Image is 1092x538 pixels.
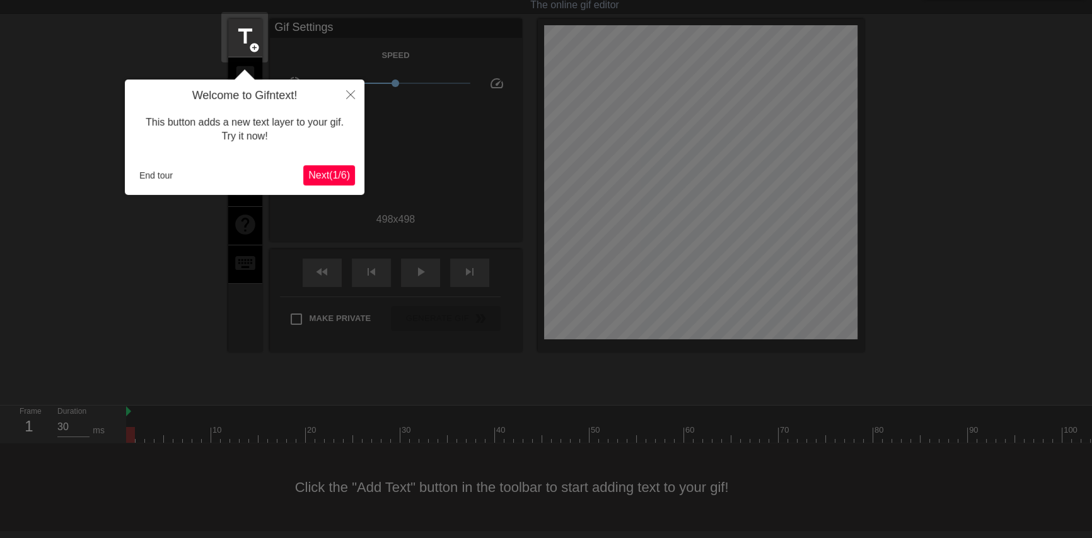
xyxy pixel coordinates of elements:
h4: Welcome to Gifntext! [134,89,355,103]
div: This button adds a new text layer to your gif. Try it now! [134,103,355,156]
button: End tour [134,166,178,185]
span: Next ( 1 / 6 ) [308,170,350,180]
button: Next [303,165,355,185]
button: Close [337,79,364,108]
